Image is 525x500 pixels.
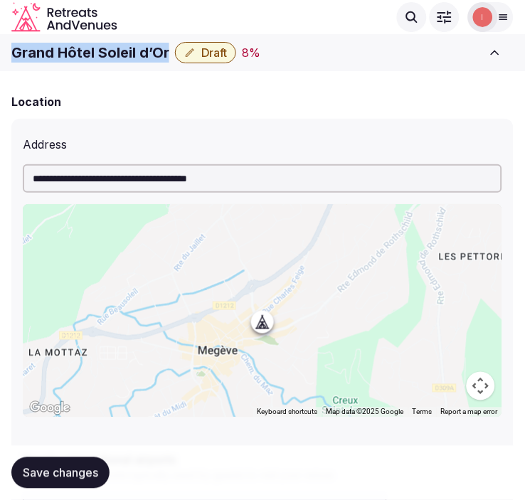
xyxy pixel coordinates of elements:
a: Report a map error [441,408,498,416]
button: Draft [175,42,236,63]
div: 8 % [242,44,260,61]
div: Address [23,130,502,153]
a: Visit the homepage [11,2,117,32]
img: Irene Gonzales [473,7,493,27]
img: Google [26,399,73,417]
span: Draft [201,46,227,60]
h2: Location [11,93,61,110]
button: Save changes [11,457,110,489]
a: Terms (opens in new tab) [413,408,433,416]
button: Map camera controls [467,372,495,400]
a: Open this area in Google Maps (opens a new window) [26,399,73,417]
h1: Grand Hôtel Soleil d’Or [11,43,169,63]
button: 8% [242,44,260,61]
svg: Retreats and Venues company logo [11,2,117,32]
button: Keyboard shortcuts [257,408,318,417]
span: Save changes [23,466,98,480]
button: Toggle sidebar [477,37,514,68]
span: Map data ©2025 Google [327,408,404,416]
